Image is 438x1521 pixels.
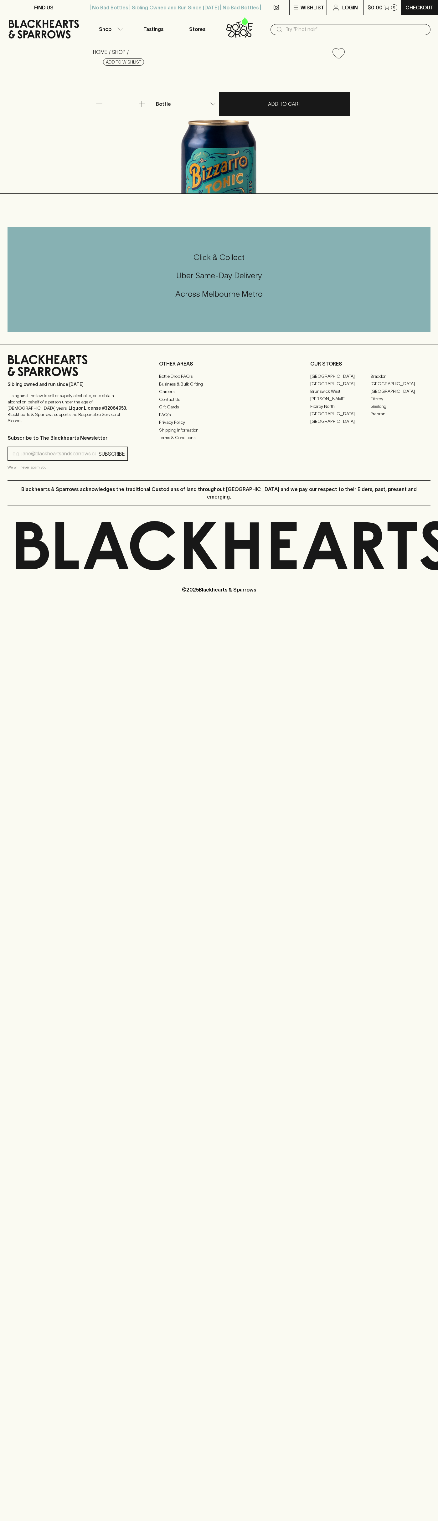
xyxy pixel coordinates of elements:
a: Prahran [370,410,430,417]
a: [PERSON_NAME] [310,395,370,402]
button: Add to wishlist [330,46,347,62]
p: Shop [99,25,111,33]
p: SUBSCRIBE [99,450,125,458]
a: Shipping Information [159,426,279,434]
h5: Across Melbourne Metro [8,289,430,299]
p: OUR STORES [310,360,430,367]
a: Stores [175,15,219,43]
button: ADD TO CART [219,92,350,116]
a: Gift Cards [159,403,279,411]
p: We will never spam you [8,464,128,470]
p: It is against the law to sell or supply alcohol to, or to obtain alcohol on behalf of a person un... [8,392,128,424]
img: 36960.png [88,64,350,193]
p: Blackhearts & Sparrows acknowledges the traditional Custodians of land throughout [GEOGRAPHIC_DAT... [12,485,426,500]
a: Brunswick West [310,387,370,395]
p: FIND US [34,4,54,11]
button: Add to wishlist [103,58,144,66]
p: Login [342,4,358,11]
a: SHOP [112,49,126,55]
div: Call to action block [8,227,430,332]
a: Bottle Drop FAQ's [159,373,279,380]
button: Shop [88,15,132,43]
a: Contact Us [159,396,279,403]
p: $0.00 [368,4,383,11]
a: [GEOGRAPHIC_DATA] [310,380,370,387]
a: [GEOGRAPHIC_DATA] [310,372,370,380]
p: Subscribe to The Blackhearts Newsletter [8,434,128,442]
a: [GEOGRAPHIC_DATA] [310,410,370,417]
a: Geelong [370,402,430,410]
a: [GEOGRAPHIC_DATA] [370,380,430,387]
p: Checkout [405,4,434,11]
h5: Uber Same-Day Delivery [8,270,430,281]
a: Terms & Conditions [159,434,279,442]
p: Tastings [143,25,163,33]
a: Business & Bulk Gifting [159,380,279,388]
a: [GEOGRAPHIC_DATA] [370,387,430,395]
p: Bottle [156,100,171,108]
div: Bottle [153,98,219,110]
strong: Liquor License #32064953 [69,406,126,411]
a: Fitzroy North [310,402,370,410]
h5: Click & Collect [8,252,430,263]
a: Careers [159,388,279,396]
a: Tastings [131,15,175,43]
a: [GEOGRAPHIC_DATA] [310,417,370,425]
p: OTHER AREAS [159,360,279,367]
p: Sibling owned and run since [DATE] [8,381,128,387]
p: Wishlist [301,4,324,11]
p: Stores [189,25,205,33]
a: HOME [93,49,107,55]
p: 0 [393,6,395,9]
input: Try "Pinot noir" [286,24,425,34]
a: Braddon [370,372,430,380]
a: Fitzroy [370,395,430,402]
button: SUBSCRIBE [96,447,127,460]
a: Privacy Policy [159,419,279,426]
p: ADD TO CART [268,100,301,108]
a: FAQ's [159,411,279,418]
input: e.g. jane@blackheartsandsparrows.com.au [13,449,96,459]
